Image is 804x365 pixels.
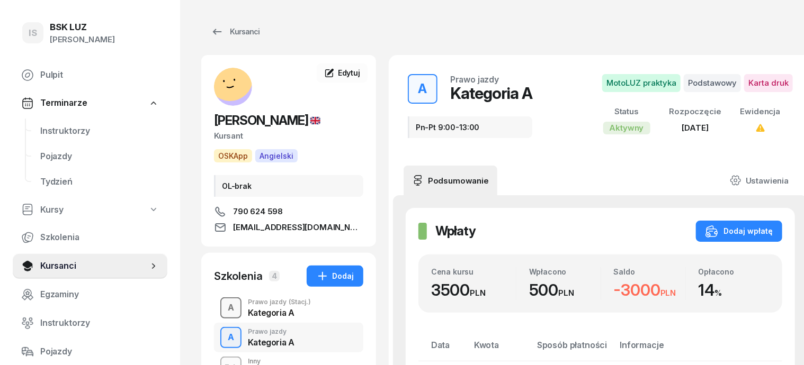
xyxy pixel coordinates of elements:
div: Cena kursu [431,267,516,276]
div: A [224,328,238,346]
span: Pojazdy [40,345,159,359]
a: Kursanci [13,253,167,279]
small: PLN [470,288,486,298]
div: Pn-Pt 9:00-13:00 [408,116,532,138]
span: [PERSON_NAME] [214,113,320,128]
div: -3000 [614,280,685,300]
div: Kategoria A [248,338,294,346]
div: [PERSON_NAME] [50,33,115,47]
button: A [220,297,242,318]
div: Opłacono [699,267,770,276]
button: MotoLUZ praktykaPodstawowyKarta druk [602,74,793,92]
a: [EMAIL_ADDRESS][DOMAIN_NAME] [214,221,363,234]
div: Dodaj wpłatę [705,225,773,238]
a: Instruktorzy [32,118,167,144]
a: Tydzień [32,169,167,195]
span: Angielski [255,149,298,162]
span: OSKApp [214,149,252,162]
th: Sposób płatności [531,338,613,361]
a: Pojazdy [13,339,167,364]
span: Kursanci [40,259,148,273]
small: PLN [660,288,676,298]
div: OL-brak [214,175,363,197]
div: Kategoria A [450,84,532,103]
span: Instruktorzy [40,124,159,138]
div: Aktywny [603,122,650,134]
div: Ewidencja [740,105,781,118]
th: Data [418,338,468,361]
a: Podsumowanie [404,166,497,195]
h2: Wpłaty [435,223,476,240]
span: Szkolenia [40,231,159,244]
div: Prawo jazdy [248,328,294,335]
a: 790 624 598 [214,205,363,218]
span: [DATE] [682,123,709,133]
span: Instruktorzy [40,316,159,330]
a: Szkolenia [13,225,167,250]
button: OSKAppAngielski [214,149,298,162]
span: MotoLUZ praktyka [602,74,681,92]
a: Pojazdy [32,144,167,169]
div: 3500 [431,280,516,300]
a: Ustawienia [721,166,797,195]
div: Prawo jazdy [450,75,499,84]
div: Dodaj [316,270,354,282]
button: APrawo jazdyKategoria A [214,323,363,352]
button: A [408,74,437,104]
div: Kategoria A [248,308,311,317]
div: 500 [529,280,601,300]
div: Szkolenia [214,269,263,284]
th: Kwota [468,338,531,361]
div: Prawo jazdy [248,299,311,305]
span: Terminarze [40,96,87,110]
div: BSK LUZ [50,23,115,32]
div: Wpłacono [529,267,601,276]
a: Edytuj [317,63,368,83]
div: A [414,78,432,99]
span: 4 [269,271,280,281]
div: Saldo [614,267,685,276]
th: Informacje [613,338,702,361]
a: Instruktorzy [13,311,167,336]
span: Podstawowy [684,74,741,92]
span: Tydzień [40,175,159,189]
div: Kursant [214,129,363,143]
button: A [220,327,242,348]
div: 14 [699,280,770,300]
span: Karta druk [744,74,793,92]
span: Pulpit [40,68,159,82]
div: Status [603,105,650,118]
span: Kursy [40,203,64,217]
a: Egzaminy [13,282,167,307]
span: Edytuj [338,68,360,77]
small: % [714,288,722,298]
div: A [224,299,238,317]
a: Terminarze [13,91,167,115]
a: Kursy [13,198,167,222]
a: Kursanci [201,21,269,42]
div: Inny [248,358,320,364]
button: Dodaj [307,266,363,287]
span: Egzaminy [40,288,159,302]
button: APrawo jazdy(Stacj.)Kategoria A [214,293,363,323]
a: Pulpit [13,62,167,88]
small: PLN [558,288,574,298]
div: Kursanci [211,25,260,38]
span: Pojazdy [40,150,159,163]
span: 790 624 598 [233,205,283,218]
div: Rozpoczęcie [669,105,721,118]
span: [EMAIL_ADDRESS][DOMAIN_NAME] [233,221,363,234]
button: Dodaj wpłatę [696,221,782,242]
span: (Stacj.) [289,299,311,305]
span: IS [29,29,37,38]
